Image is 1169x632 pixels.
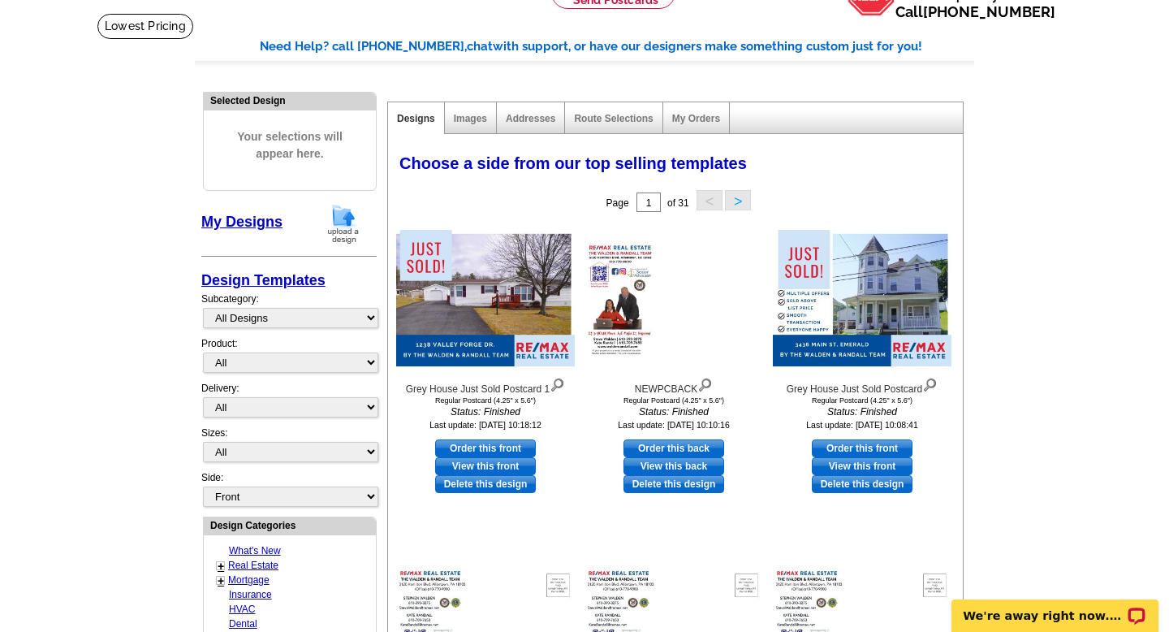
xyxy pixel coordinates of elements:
span: Your selections will appear here. [216,112,364,179]
a: + [218,560,224,573]
a: use this design [812,439,912,457]
a: View this front [435,457,536,475]
iframe: LiveChat chat widget [941,581,1169,632]
div: Sizes: [201,426,377,470]
img: Grey House Just Sold Postcard [773,230,951,368]
div: NEWPCBACK [584,374,763,396]
a: Images [454,113,487,124]
div: Regular Postcard (4.25" x 5.6") [584,396,763,405]
a: use this design [623,439,724,457]
img: view design details [697,374,713,392]
i: Status: Finished [584,405,763,419]
i: Status: Finished [773,405,951,419]
div: Regular Postcard (4.25" x 5.6") [396,396,575,405]
button: < [697,190,723,210]
img: upload-design [322,203,365,245]
a: Design Templates [201,272,326,288]
a: View this back [623,457,724,475]
span: Choose a side from our top selling templates [399,154,747,172]
a: Addresses [506,113,555,124]
a: Dental [229,618,257,630]
a: use this design [435,439,536,457]
small: Last update: [DATE] 10:18:12 [429,420,541,430]
small: Last update: [DATE] 10:08:41 [806,420,918,430]
div: Subcategory: [201,292,377,336]
span: Call [895,3,1055,20]
div: Delivery: [201,381,377,426]
div: Regular Postcard (4.25" x 5.6") [773,396,951,405]
a: HVAC [229,604,255,615]
div: Grey House Just Sold Postcard [773,374,951,396]
i: Status: Finished [396,405,575,419]
div: Side: [201,470,377,509]
button: > [725,190,751,210]
div: Design Categories [204,517,376,533]
span: chat [467,39,493,54]
div: Product: [201,336,377,381]
a: + [218,574,224,587]
a: Real Estate [228,560,278,571]
a: What's New [229,545,281,556]
a: My Designs [201,214,283,230]
span: Page [606,197,629,209]
a: My Orders [672,113,720,124]
a: Route Selections [574,113,653,124]
img: view design details [550,374,565,392]
a: Mortgage [228,574,270,586]
a: Delete this design [435,475,536,493]
img: Grey House Just Sold Postcard 1 [396,230,575,368]
div: Grey House Just Sold Postcard 1 [396,374,575,396]
a: Delete this design [812,475,912,493]
a: Insurance [229,589,272,600]
span: of 31 [667,197,689,209]
small: Last update: [DATE] 10:10:16 [618,420,730,430]
a: Delete this design [623,475,724,493]
a: [PHONE_NUMBER] [923,3,1055,20]
div: Selected Design [204,93,376,108]
a: Designs [397,113,435,124]
img: NEWPCBACK [584,241,763,357]
div: Need Help? call [PHONE_NUMBER], with support, or have our designers make something custom just fo... [260,37,974,56]
img: view design details [922,374,938,392]
a: View this front [812,457,912,475]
